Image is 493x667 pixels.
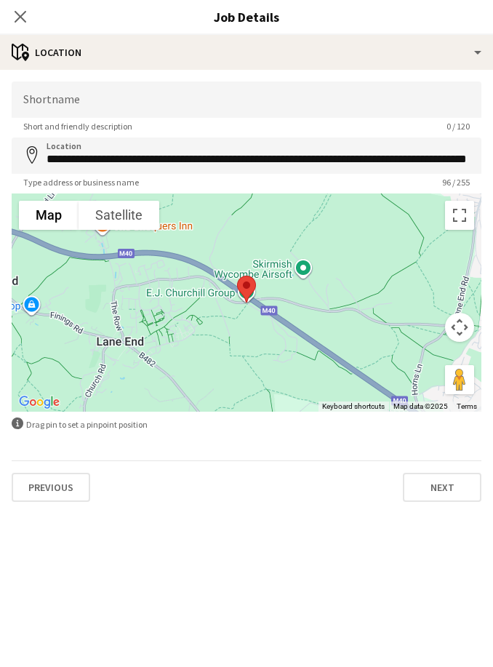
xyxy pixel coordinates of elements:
[12,121,144,132] span: Short and friendly description
[322,402,385,412] button: Keyboard shortcuts
[12,177,151,188] span: Type address or business name
[19,201,79,230] button: Show street map
[403,473,481,502] button: Next
[79,201,159,230] button: Show satellite imagery
[393,402,448,410] span: Map data ©2025
[12,473,90,502] button: Previous
[445,313,474,342] button: Map camera controls
[445,201,474,230] button: Toggle fullscreen view
[15,393,63,412] img: Google
[457,402,477,410] a: Terms (opens in new tab)
[445,365,474,394] button: Drag Pegman onto the map to open Street View
[12,418,481,431] div: Drag pin to set a pinpoint position
[15,393,63,412] a: Open this area in Google Maps (opens a new window)
[430,177,481,188] span: 96 / 255
[435,121,481,132] span: 0 / 120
